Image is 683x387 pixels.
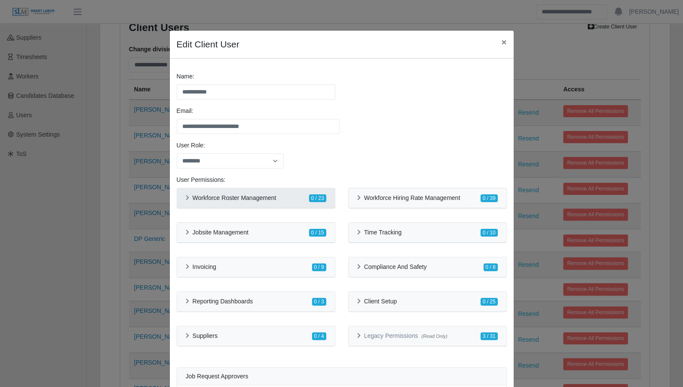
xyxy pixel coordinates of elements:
[312,298,326,306] span: 0 / 3
[421,334,447,339] span: (Read Only)
[480,194,498,202] span: 0 / 39
[177,175,226,184] label: User Permissions:
[483,263,498,271] span: 0 / 8
[309,229,326,237] span: 0 / 15
[494,31,513,53] button: Close
[177,37,240,51] h4: Edit Client User
[177,141,205,150] label: User Role:
[364,229,402,236] h6: Time Tracking
[364,194,460,202] h6: Workforce Hiring Rate Management
[364,332,448,340] h6: Legacy Permissions
[501,37,506,47] span: ×
[312,332,326,340] span: 0 / 4
[480,229,498,237] span: 0 / 10
[480,332,498,340] span: 3 / 31
[309,194,326,202] span: 0 / 23
[177,106,193,115] label: Email:
[193,332,218,340] h6: Suppliers
[364,298,397,305] h6: Client Setup
[193,298,253,305] h6: Reporting Dashboards
[186,373,498,380] h6: Job Request Approvers
[480,298,498,306] span: 0 / 25
[364,263,427,271] h6: Compliance And Safety
[312,263,326,271] span: 0 / 9
[193,229,249,236] h6: Jobsite Management
[193,263,216,271] h6: Invoicing
[177,72,194,81] label: Name:
[193,194,276,202] h6: Workforce Roster Management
